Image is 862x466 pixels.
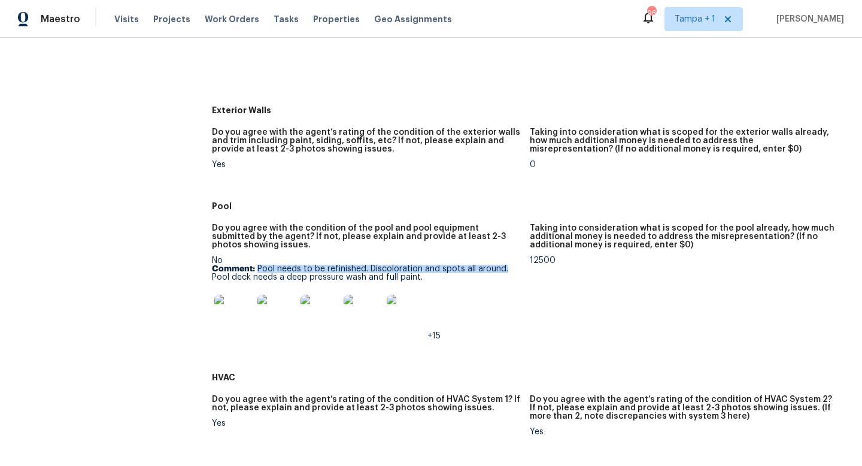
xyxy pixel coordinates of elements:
h5: Exterior Walls [212,104,848,116]
h5: Do you agree with the agent’s rating of the condition of HVAC System 1? If not, please explain an... [212,395,520,412]
span: Tasks [274,15,299,23]
span: Maestro [41,13,80,25]
b: Comment: [212,265,255,273]
span: [PERSON_NAME] [772,13,844,25]
h5: Do you agree with the agent’s rating of the condition of the exterior walls and trim including pa... [212,128,520,153]
h5: Taking into consideration what is scoped for the exterior walls already, how much additional mone... [530,128,838,153]
div: Yes [530,428,838,436]
h5: Taking into consideration what is scoped for the pool already, how much additional money is neede... [530,224,838,249]
div: 96 [647,7,655,19]
span: Projects [153,13,190,25]
span: Visits [114,13,139,25]
div: Yes [212,419,520,428]
div: Yes [212,161,520,169]
p: Pool needs to be refinished. Discoloration and spots all around. Pool deck needs a deep pressure ... [212,265,520,282]
span: Work Orders [205,13,259,25]
h5: Pool [212,200,848,212]
h5: HVAC [212,371,848,383]
div: 12500 [530,256,838,265]
span: +15 [427,332,441,340]
span: Properties [313,13,360,25]
h5: Do you agree with the agent’s rating of the condition of HVAC System 2? If not, please explain an... [530,395,838,420]
div: 0 [530,161,838,169]
div: No [212,256,520,340]
span: Geo Assignments [374,13,452,25]
h5: Do you agree with the condition of the pool and pool equipment submitted by the agent? If not, pl... [212,224,520,249]
span: Tampa + 1 [675,13,715,25]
